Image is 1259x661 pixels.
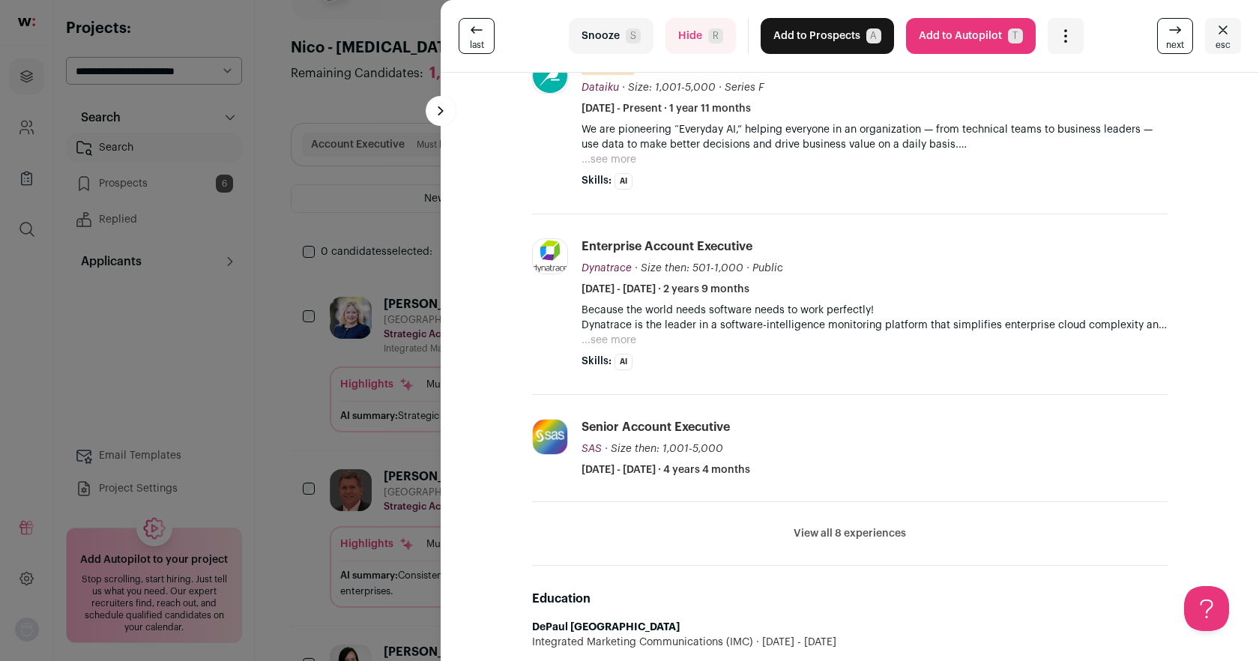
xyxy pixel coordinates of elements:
span: SAS [582,444,602,454]
span: · Size then: 1,001-5,000 [605,444,723,454]
button: ...see more [582,333,636,348]
span: S [626,28,641,43]
span: · [746,261,749,276]
a: next [1157,18,1193,54]
img: dd93ceee169db38c4ee514448a61198edc1a0d8a7fbee89952b15dc754009166.jpg [533,420,567,454]
strong: DePaul [GEOGRAPHIC_DATA] [532,622,680,633]
li: AI [615,173,632,190]
span: R [708,28,723,43]
img: afb518a7d2c48869d789ec797f64ee134fbc63620f02fad34384ae3daa8af328.png [533,239,567,274]
span: T [1008,28,1023,43]
button: Add to AutopilotT [906,18,1036,54]
span: esc [1216,39,1231,51]
a: last [459,18,495,54]
div: Senior Account Executive [582,419,730,435]
button: Close [1205,18,1241,54]
span: last [470,39,484,51]
span: Skills: [582,354,612,369]
button: Add to ProspectsA [761,18,894,54]
div: Enterprise Account Executive [582,238,752,255]
div: Integrated Marketing Communications (IMC) [532,635,1168,650]
span: A [866,28,881,43]
button: SnoozeS [569,18,653,54]
button: Open dropdown [1048,18,1084,54]
span: Series F [725,82,764,93]
button: HideR [665,18,736,54]
span: Public [752,263,783,274]
span: next [1166,39,1184,51]
p: Because the world needs software needs to work perfectly! [582,303,1168,318]
span: Skills: [582,173,612,188]
span: · [719,80,722,95]
button: View all 8 experiences [794,526,906,541]
iframe: Help Scout Beacon - Open [1184,586,1229,631]
span: · Size: 1,001-5,000 [622,82,716,93]
button: ...see more [582,152,636,167]
li: AI [615,354,632,370]
h2: Education [532,590,1168,608]
p: Dynatrace is the leader in a software-intelligence monitoring platform that simplifies enterprise... [582,318,1168,333]
span: [DATE] - [DATE] · 2 years 9 months [582,282,749,297]
span: [DATE] - [DATE] · 4 years 4 months [582,462,750,477]
span: Dataiku [582,82,619,93]
span: Dynatrace [582,263,632,274]
div: Account Executive [582,58,742,74]
img: 7cbd049b99e871747ea6b7b1319bfc0136b4822f14c9a3a10312c3b444753b9c.png [533,58,567,93]
span: [DATE] - [DATE] [753,635,836,650]
span: · Size then: 501-1,000 [635,263,743,274]
span: [DATE] - Present · 1 year 11 months [582,101,751,116]
p: We are pioneering “Everyday AI,” helping everyone in an organization — from technical teams to bu... [582,122,1168,152]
